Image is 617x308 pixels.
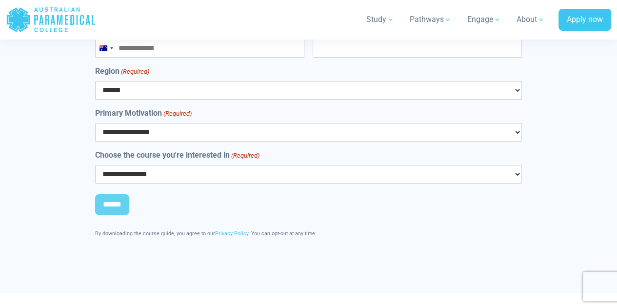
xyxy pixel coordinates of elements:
[163,109,192,119] span: (Required)
[461,6,507,33] a: Engage
[95,65,149,77] label: Region
[96,40,116,57] button: Selected country
[120,67,150,77] span: (Required)
[95,230,317,237] span: By downloading the course guide, you agree to our . You can opt-out at any time.
[511,6,551,33] a: About
[215,230,248,237] a: Privacy Policy
[6,4,96,36] a: Australian Paramedical College
[360,6,400,33] a: Study
[404,6,458,33] a: Pathways
[95,107,192,119] label: Primary Motivation
[95,149,259,161] label: Choose the course you're interested in
[558,9,611,31] a: Apply now
[231,151,260,161] span: (Required)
